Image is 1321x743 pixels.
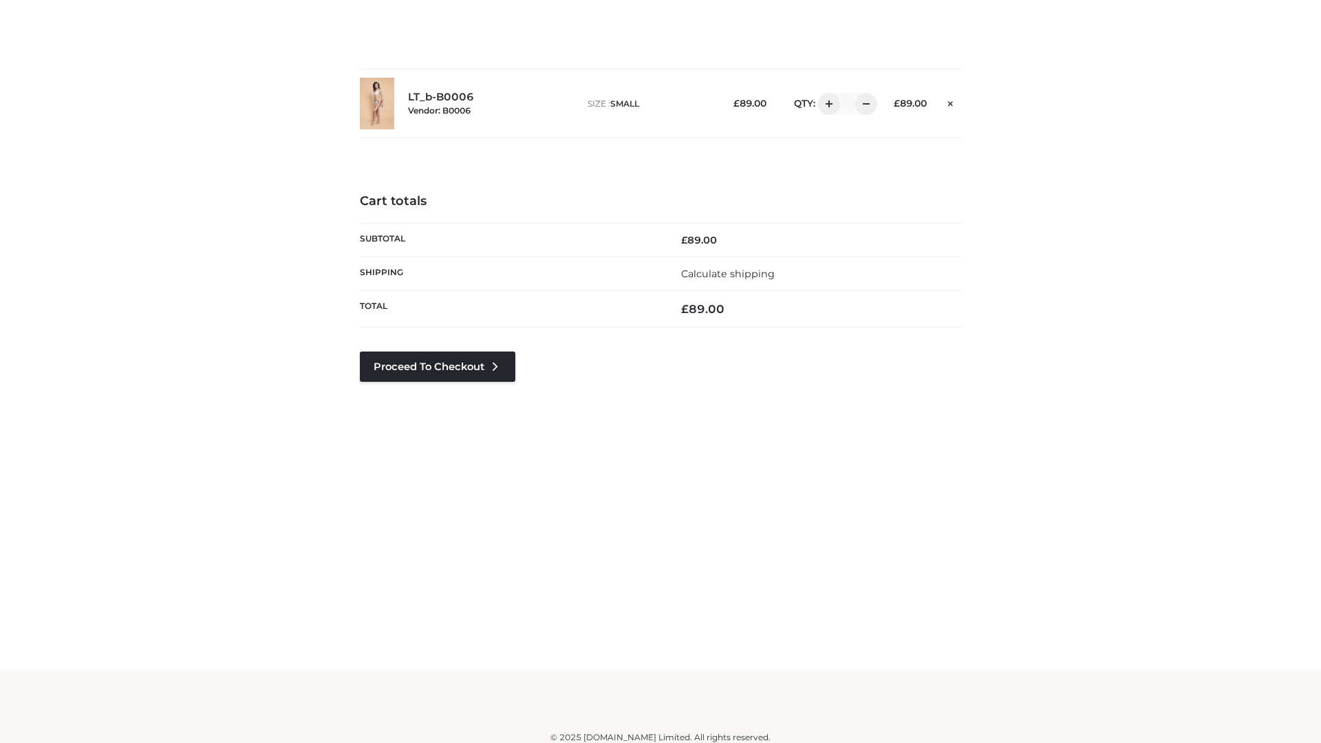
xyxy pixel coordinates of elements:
th: Total [360,291,660,327]
span: £ [894,98,900,109]
p: size : [588,98,712,110]
span: SMALL [610,98,639,109]
span: £ [681,234,687,246]
small: Vendor: B0006 [408,105,471,116]
a: Proceed to Checkout [360,352,515,382]
th: Subtotal [360,223,660,257]
a: LT_b-B0006 [408,91,474,104]
span: £ [681,302,689,316]
div: QTY: [780,93,872,115]
bdi: 89.00 [894,98,927,109]
th: Shipping [360,257,660,290]
bdi: 89.00 [733,98,766,109]
img: LT_b-B0006 - SMALL [360,78,394,129]
a: Remove this item [941,93,961,111]
span: £ [733,98,740,109]
bdi: 89.00 [681,302,724,316]
h4: Cart totals [360,194,961,209]
bdi: 89.00 [681,234,717,246]
a: Calculate shipping [681,268,775,280]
